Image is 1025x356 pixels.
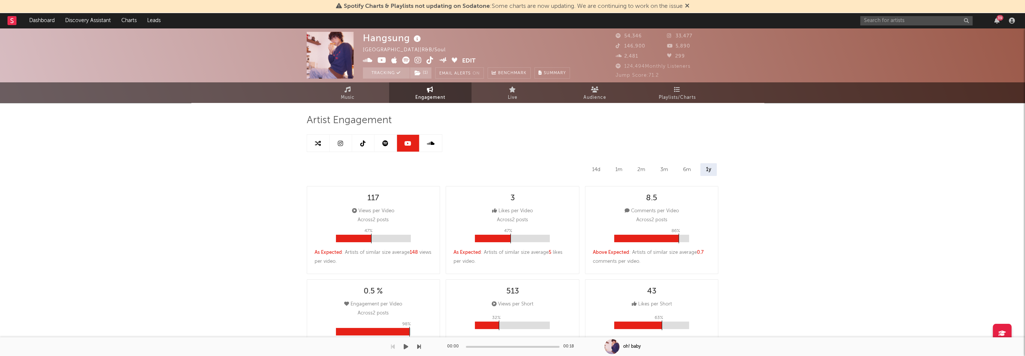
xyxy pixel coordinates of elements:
a: Leads [142,13,166,28]
span: Live [508,93,518,102]
div: Comments per Video [625,207,679,216]
span: 33,477 [667,34,692,39]
div: 8.5 [646,194,657,203]
em: On [473,71,480,76]
span: Benchmark [498,69,527,78]
div: 3 [510,194,515,203]
a: Engagement [389,82,471,103]
div: 6m [677,163,697,176]
span: 5 [549,250,551,255]
div: Hangsung [363,32,423,44]
span: Dismiss [685,3,689,9]
span: Music [341,93,355,102]
div: 43 [647,287,656,296]
p: 98 % [402,320,411,329]
div: 1y [700,163,717,176]
a: Discovery Assistant [60,13,116,28]
span: 146,900 [616,44,645,49]
span: 2,481 [616,54,638,59]
div: 513 [506,287,519,296]
button: Tracking [363,67,410,79]
span: Artist Engagement [307,116,392,125]
div: : Artists of similar size average likes per video . [454,248,571,266]
span: Engagement [415,93,445,102]
span: Playlists/Charts [659,93,696,102]
span: 299 [667,54,685,59]
p: Across 2 posts [497,216,528,225]
div: Likes per Short [632,300,672,309]
span: Summary [544,71,566,75]
div: 00:00 [447,342,462,351]
button: (1) [410,67,431,79]
div: 1m [610,163,628,176]
a: Charts [116,13,142,28]
span: Jump Score: 71.2 [616,73,659,78]
span: : Some charts are now updating. We are continuing to work on the issue [344,3,683,9]
div: Views per Video [352,207,394,216]
a: Music [307,82,389,103]
span: As Expected [454,250,481,255]
p: 86 % [671,226,680,235]
span: 54,346 [616,34,642,39]
div: Likes per Video [492,207,533,216]
p: 47 % [364,226,373,235]
div: Views per Short [492,300,533,309]
span: As Expected [315,250,342,255]
a: Live [471,82,554,103]
div: 117 [367,194,379,203]
button: Email AlertsOn [435,67,484,79]
div: Engagement per Video [344,300,402,309]
div: [GEOGRAPHIC_DATA] | R&B/Soul [363,46,454,55]
p: 32 % [492,313,500,322]
div: 3m [655,163,674,176]
span: Audience [583,93,606,102]
p: Across 2 posts [358,216,389,225]
button: Summary [534,67,570,79]
p: Across 2 posts [636,216,667,225]
div: 39 [997,15,1003,21]
div: 00:18 [563,342,578,351]
span: 0.7 [697,250,704,255]
span: 148 [410,250,418,255]
button: Edit [462,57,476,66]
span: ( 1 ) [410,67,432,79]
a: Benchmark [488,67,531,79]
span: 5,890 [667,44,690,49]
p: 47 % [504,226,512,235]
div: 2m [632,163,651,176]
div: oh! baby [623,343,641,350]
div: 0.5 % [364,287,383,296]
span: Above Expected [593,250,629,255]
div: : Artists of similar size average views per video . [315,248,433,266]
p: Across 2 posts [358,309,389,318]
span: Spotify Charts & Playlists not updating on Sodatone [344,3,490,9]
div: : Artists of similar size average comments per video . [593,248,711,266]
a: Dashboard [24,13,60,28]
a: Audience [554,82,636,103]
p: 63 % [655,313,663,322]
div: 14d [586,163,606,176]
input: Search for artists [860,16,973,25]
a: Playlists/Charts [636,82,719,103]
button: 39 [994,18,1000,24]
span: 124,494 Monthly Listeners [616,64,691,69]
